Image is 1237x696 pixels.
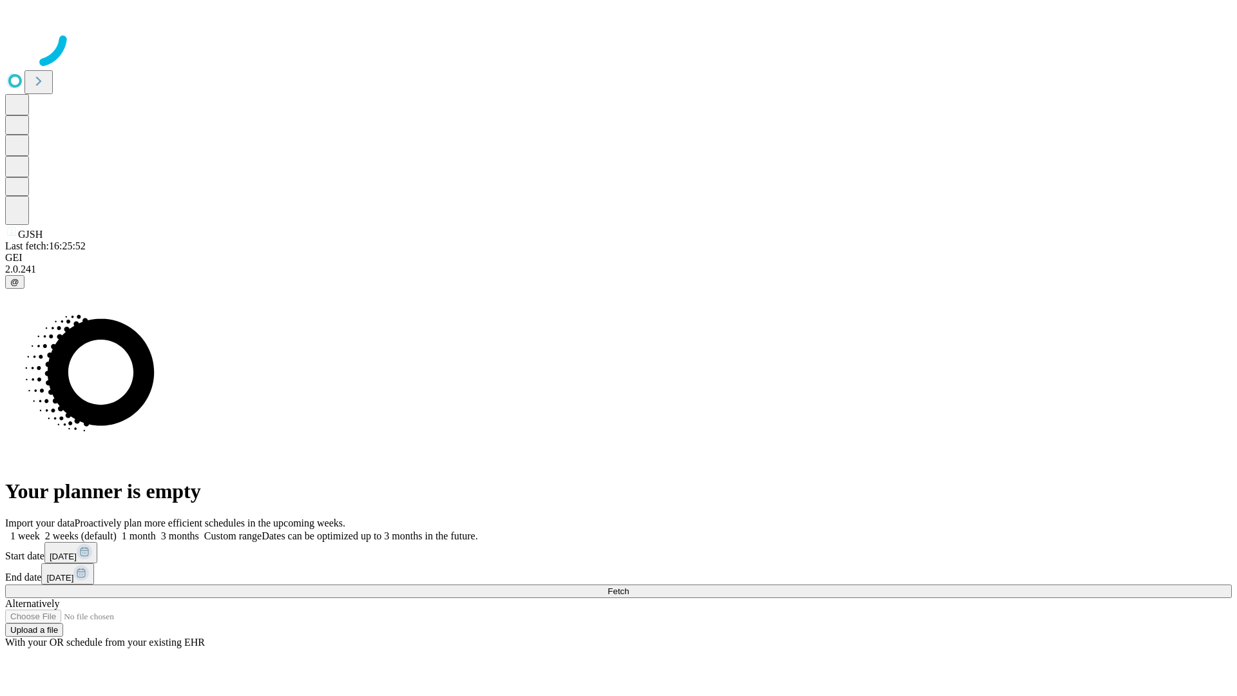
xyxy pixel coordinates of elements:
[75,517,345,528] span: Proactively plan more efficient schedules in the upcoming weeks.
[5,585,1232,598] button: Fetch
[5,637,205,648] span: With your OR schedule from your existing EHR
[46,573,73,583] span: [DATE]
[18,229,43,240] span: GJSH
[5,598,59,609] span: Alternatively
[5,252,1232,264] div: GEI
[41,563,94,585] button: [DATE]
[5,240,86,251] span: Last fetch: 16:25:52
[10,530,40,541] span: 1 week
[5,623,63,637] button: Upload a file
[5,563,1232,585] div: End date
[50,552,77,561] span: [DATE]
[44,542,97,563] button: [DATE]
[5,264,1232,275] div: 2.0.241
[5,479,1232,503] h1: Your planner is empty
[204,530,262,541] span: Custom range
[5,517,75,528] span: Import your data
[10,277,19,287] span: @
[5,542,1232,563] div: Start date
[161,530,199,541] span: 3 months
[5,275,24,289] button: @
[262,530,477,541] span: Dates can be optimized up to 3 months in the future.
[45,530,117,541] span: 2 weeks (default)
[608,586,629,596] span: Fetch
[122,530,156,541] span: 1 month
